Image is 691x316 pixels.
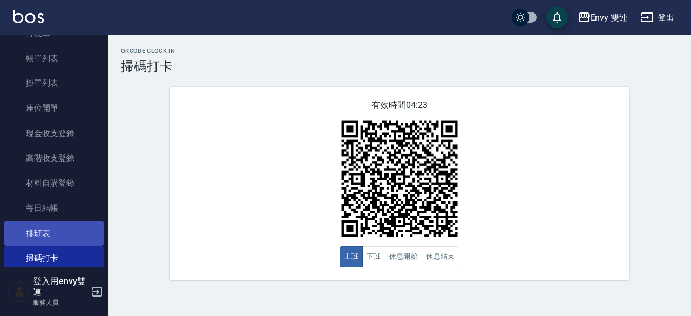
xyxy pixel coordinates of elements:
[591,11,628,24] div: Envy 雙連
[4,196,104,220] a: 每日結帳
[422,246,459,267] button: 休息結束
[170,87,629,280] div: 有效時間 04:23
[121,48,678,55] h2: QRcode Clock In
[573,6,633,29] button: Envy 雙連
[9,281,30,302] img: Person
[546,6,568,28] button: save
[4,246,104,271] a: 掃碼打卡
[385,246,423,267] button: 休息開始
[33,298,88,307] p: 服務人員
[340,246,363,267] button: 上班
[13,10,44,23] img: Logo
[33,276,88,298] h5: 登入用envy雙連
[4,71,104,96] a: 掛單列表
[4,121,104,146] a: 現金收支登錄
[4,221,104,246] a: 排班表
[636,8,678,28] button: 登出
[4,171,104,196] a: 材料自購登錄
[4,146,104,171] a: 高階收支登錄
[4,46,104,71] a: 帳單列表
[4,96,104,120] a: 座位開單
[121,59,678,74] h3: 掃碼打卡
[362,246,385,267] button: 下班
